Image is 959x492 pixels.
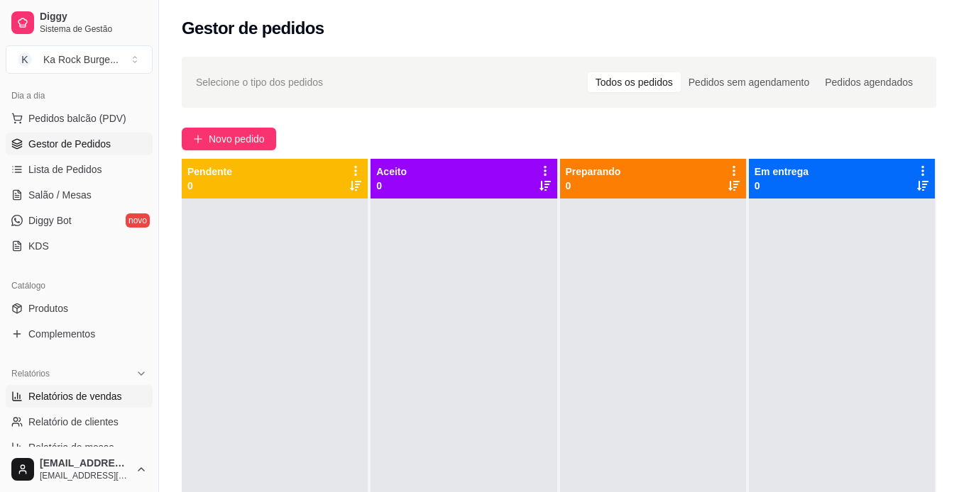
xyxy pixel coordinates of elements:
span: plus [193,134,203,144]
p: Pendente [187,164,232,179]
span: Sistema de Gestão [40,23,147,35]
p: 0 [187,179,232,193]
span: K [18,52,32,67]
span: Gestor de Pedidos [28,137,111,151]
span: Lista de Pedidos [28,162,102,177]
a: Diggy Botnovo [6,209,153,232]
div: Todos os pedidos [588,72,681,92]
span: [EMAIL_ADDRESS][DOMAIN_NAME] [40,470,130,481]
span: Relatórios de vendas [28,389,122,403]
a: Produtos [6,297,153,320]
a: Lista de Pedidos [6,158,153,181]
p: Aceito [376,164,407,179]
a: KDS [6,235,153,257]
h2: Gestor de pedidos [182,17,324,40]
div: Dia a dia [6,84,153,107]
p: 0 [755,179,809,193]
a: Complementos [6,323,153,345]
p: 0 [376,179,407,193]
a: Relatório de clientes [6,410,153,433]
div: Pedidos agendados [817,72,921,92]
p: Em entrega [755,164,809,179]
div: Pedidos sem agendamento [681,72,817,92]
button: Pedidos balcão (PDV) [6,107,153,130]
div: Catálogo [6,274,153,297]
a: Gestor de Pedidos [6,133,153,155]
a: Salão / Mesas [6,184,153,206]
div: Ka Rock Burge ... [43,52,119,67]
span: Diggy [40,11,147,23]
span: Pedidos balcão (PDV) [28,111,126,125]
button: Select a team [6,45,153,74]
button: Novo pedido [182,128,276,150]
span: KDS [28,239,49,253]
p: 0 [566,179,621,193]
span: Relatório de clientes [28,415,119,429]
span: Diggy Bot [28,213,72,228]
span: Relatórios [11,368,50,379]
a: Relatórios de vendas [6,385,153,408]
p: Preparando [566,164,621,179]
span: Relatório de mesas [28,440,114,454]
span: [EMAIL_ADDRESS][DOMAIN_NAME] [40,457,130,470]
span: Complementos [28,327,95,341]
span: Produtos [28,301,68,315]
span: Selecione o tipo dos pedidos [196,74,323,90]
a: Relatório de mesas [6,436,153,459]
button: [EMAIL_ADDRESS][DOMAIN_NAME][EMAIL_ADDRESS][DOMAIN_NAME] [6,452,153,486]
span: Novo pedido [209,131,265,147]
a: DiggySistema de Gestão [6,6,153,40]
span: Salão / Mesas [28,188,92,202]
